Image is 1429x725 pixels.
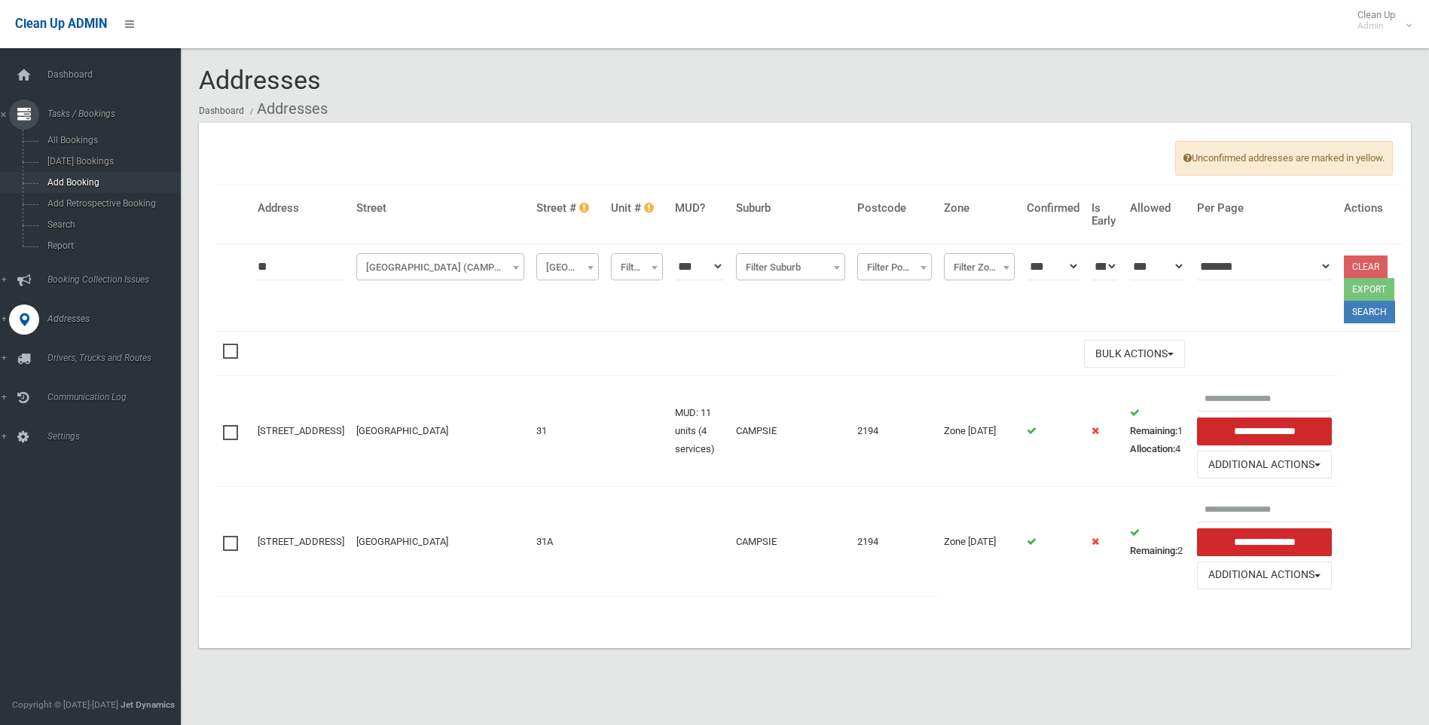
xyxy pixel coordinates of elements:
[611,253,663,280] span: Filter Unit #
[530,487,605,597] td: 31A
[1357,20,1395,32] small: Admin
[948,257,1011,278] span: Filter Zone
[938,376,1021,487] td: Zone [DATE]
[938,487,1021,597] td: Zone [DATE]
[350,487,530,597] td: [GEOGRAPHIC_DATA]
[1344,255,1388,278] a: Clear
[1197,202,1332,215] h4: Per Page
[1197,451,1332,479] button: Additional Actions
[1344,202,1395,215] h4: Actions
[1175,141,1393,176] span: Unconfirmed addresses are marked in yellow.
[1124,487,1191,597] td: 2
[536,202,599,215] h4: Street #
[43,353,192,363] span: Drivers, Trucks and Routes
[43,109,192,119] span: Tasks / Bookings
[1130,545,1177,556] strong: Remaining:
[540,257,595,278] span: Filter Street #
[669,376,731,487] td: MUD: 11 units (4 services)
[944,253,1015,280] span: Filter Zone
[43,156,179,167] span: [DATE] Bookings
[43,69,192,80] span: Dashboard
[615,257,659,278] span: Filter Unit #
[121,699,175,710] strong: Jet Dynamics
[730,487,850,597] td: CAMPSIE
[1130,202,1185,215] h4: Allowed
[675,202,725,215] h4: MUD?
[43,314,192,324] span: Addresses
[1344,278,1394,301] button: Export
[356,253,524,280] span: Perry Street (CAMPSIE)
[43,198,179,209] span: Add Retrospective Booking
[246,95,328,123] li: Addresses
[258,202,344,215] h4: Address
[736,253,844,280] span: Filter Suburb
[1197,561,1332,589] button: Additional Actions
[1350,9,1410,32] span: Clean Up
[1124,376,1191,487] td: 1 4
[43,177,179,188] span: Add Booking
[530,376,605,487] td: 31
[43,219,179,230] span: Search
[740,257,841,278] span: Filter Suburb
[356,202,524,215] h4: Street
[43,240,179,251] span: Report
[258,536,344,547] a: [STREET_ADDRESS]
[861,257,928,278] span: Filter Postcode
[15,17,107,31] span: Clean Up ADMIN
[350,376,530,487] td: [GEOGRAPHIC_DATA]
[12,699,118,710] span: Copyright © [DATE]-[DATE]
[199,106,244,116] a: Dashboard
[857,253,932,280] span: Filter Postcode
[1130,443,1175,454] strong: Allocation:
[851,376,938,487] td: 2194
[736,202,844,215] h4: Suburb
[851,487,938,597] td: 2194
[611,202,663,215] h4: Unit #
[258,425,344,436] a: [STREET_ADDRESS]
[43,392,192,402] span: Communication Log
[360,257,521,278] span: Perry Street (CAMPSIE)
[1344,301,1395,323] button: Search
[43,431,192,442] span: Settings
[730,376,850,487] td: CAMPSIE
[1130,425,1177,436] strong: Remaining:
[43,274,192,285] span: Booking Collection Issues
[857,202,932,215] h4: Postcode
[1092,202,1118,227] h4: Is Early
[199,65,321,95] span: Addresses
[944,202,1015,215] h4: Zone
[1027,202,1079,215] h4: Confirmed
[536,253,599,280] span: Filter Street #
[43,135,179,145] span: All Bookings
[1084,340,1185,368] button: Bulk Actions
